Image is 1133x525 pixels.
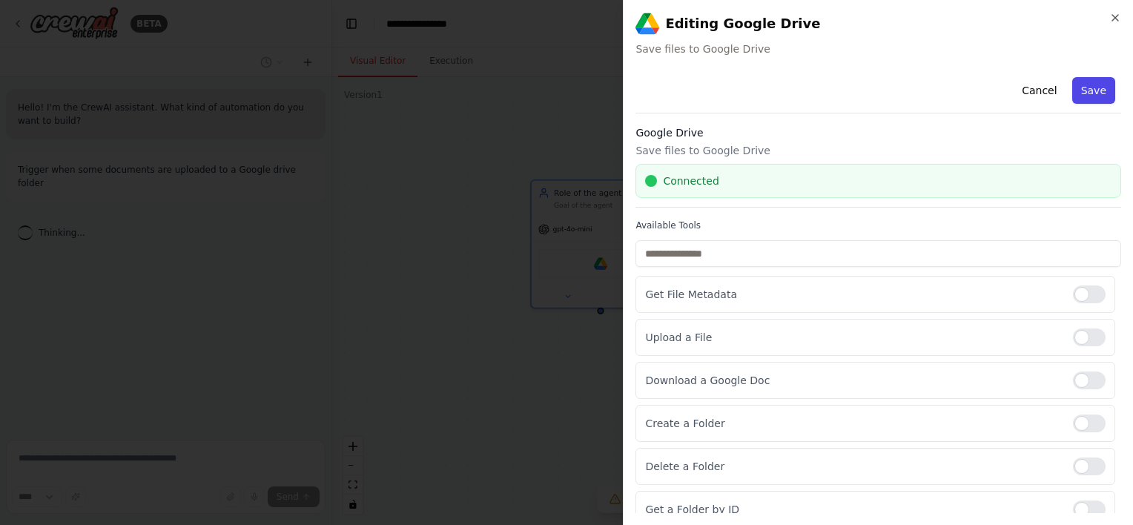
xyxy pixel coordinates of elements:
[1072,77,1115,104] button: Save
[645,330,1061,345] p: Upload a File
[635,12,1121,36] h2: Editing Google Drive
[645,416,1061,431] p: Create a Folder
[635,12,659,36] img: Google Drive
[635,219,1121,231] label: Available Tools
[1013,77,1066,104] button: Cancel
[645,459,1061,474] p: Delete a Folder
[635,42,1121,56] span: Save files to Google Drive
[645,502,1061,517] p: Get a Folder by ID
[645,373,1061,388] p: Download a Google Doc
[635,125,1121,140] h3: Google Drive
[635,143,1121,158] p: Save files to Google Drive
[645,287,1061,302] p: Get File Metadata
[663,174,719,188] span: Connected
